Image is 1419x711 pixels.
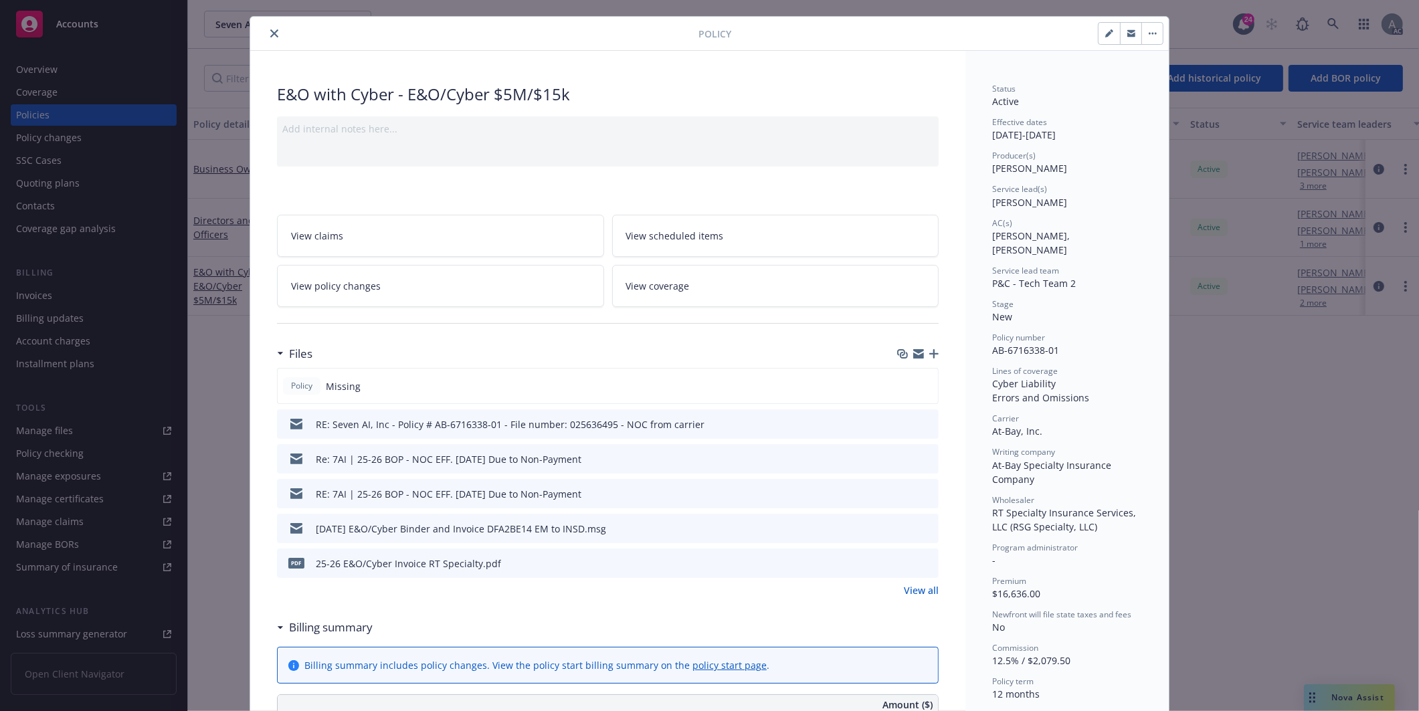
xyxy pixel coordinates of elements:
span: Active [992,95,1019,108]
span: View scheduled items [626,229,724,243]
button: preview file [921,556,933,571]
button: preview file [921,452,933,466]
button: download file [900,522,911,536]
span: 12.5% / $2,079.50 [992,654,1070,667]
button: close [266,25,282,41]
h3: Files [289,345,312,363]
span: Carrier [992,413,1019,424]
div: 25-26 E&O/Cyber Invoice RT Specialty.pdf [316,556,501,571]
span: Program administrator [992,542,1078,553]
button: preview file [921,522,933,536]
span: [PERSON_NAME] [992,162,1067,175]
button: download file [900,556,911,571]
span: View claims [291,229,343,243]
a: View policy changes [277,265,604,307]
div: Billing summary includes policy changes. View the policy start billing summary on the . [304,658,769,672]
span: Producer(s) [992,150,1036,161]
span: Premium [992,575,1026,587]
span: [PERSON_NAME], [PERSON_NAME] [992,229,1072,256]
span: 12 months [992,688,1040,700]
span: At-Bay, Inc. [992,425,1042,437]
div: Add internal notes here... [282,122,933,136]
span: $16,636.00 [992,587,1040,600]
span: Missing [326,379,361,393]
div: Cyber Liability [992,377,1142,391]
span: [PERSON_NAME] [992,196,1067,209]
span: Policy term [992,676,1034,687]
span: Writing company [992,446,1055,458]
h3: Billing summary [289,619,373,636]
span: Commission [992,642,1038,653]
div: E&O with Cyber - E&O/Cyber $5M/$15k [277,83,939,106]
span: Effective dates [992,116,1047,128]
span: pdf [288,558,304,568]
span: Service lead team [992,265,1059,276]
div: RE: Seven AI, Inc - Policy # AB-6716338-01 - File number: 025636495 - NOC from carrier [316,417,704,431]
div: RE: 7AI | 25-26 BOP - NOC EFF. [DATE] Due to Non-Payment [316,487,581,501]
span: Lines of coverage [992,365,1058,377]
span: Stage [992,298,1014,310]
span: RT Specialty Insurance Services, LLC (RSG Specialty, LLC) [992,506,1139,533]
span: Status [992,83,1016,94]
div: Re: 7AI | 25-26 BOP - NOC EFF. [DATE] Due to Non-Payment [316,452,581,466]
button: download file [900,487,911,501]
div: Files [277,345,312,363]
a: policy start page [692,659,767,672]
span: - [992,554,996,567]
span: Newfront will file state taxes and fees [992,609,1131,620]
span: Policy number [992,332,1045,343]
span: At-Bay Specialty Insurance Company [992,459,1114,486]
span: Policy [698,27,731,41]
div: [DATE] E&O/Cyber Binder and Invoice DFA2BE14 EM to INSD.msg [316,522,606,536]
span: View policy changes [291,279,381,293]
span: P&C - Tech Team 2 [992,277,1076,290]
a: View scheduled items [612,215,939,257]
button: download file [900,417,911,431]
span: Policy [288,380,315,392]
div: Errors and Omissions [992,391,1142,405]
button: download file [900,452,911,466]
span: No [992,621,1005,633]
span: AC(s) [992,217,1012,229]
button: preview file [921,417,933,431]
a: View coverage [612,265,939,307]
span: Service lead(s) [992,183,1047,195]
span: View coverage [626,279,690,293]
a: View claims [277,215,604,257]
span: Wholesaler [992,494,1034,506]
span: New [992,310,1012,323]
button: preview file [921,487,933,501]
a: View all [904,583,939,597]
div: Billing summary [277,619,373,636]
span: AB-6716338-01 [992,344,1059,357]
div: [DATE] - [DATE] [992,116,1142,142]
